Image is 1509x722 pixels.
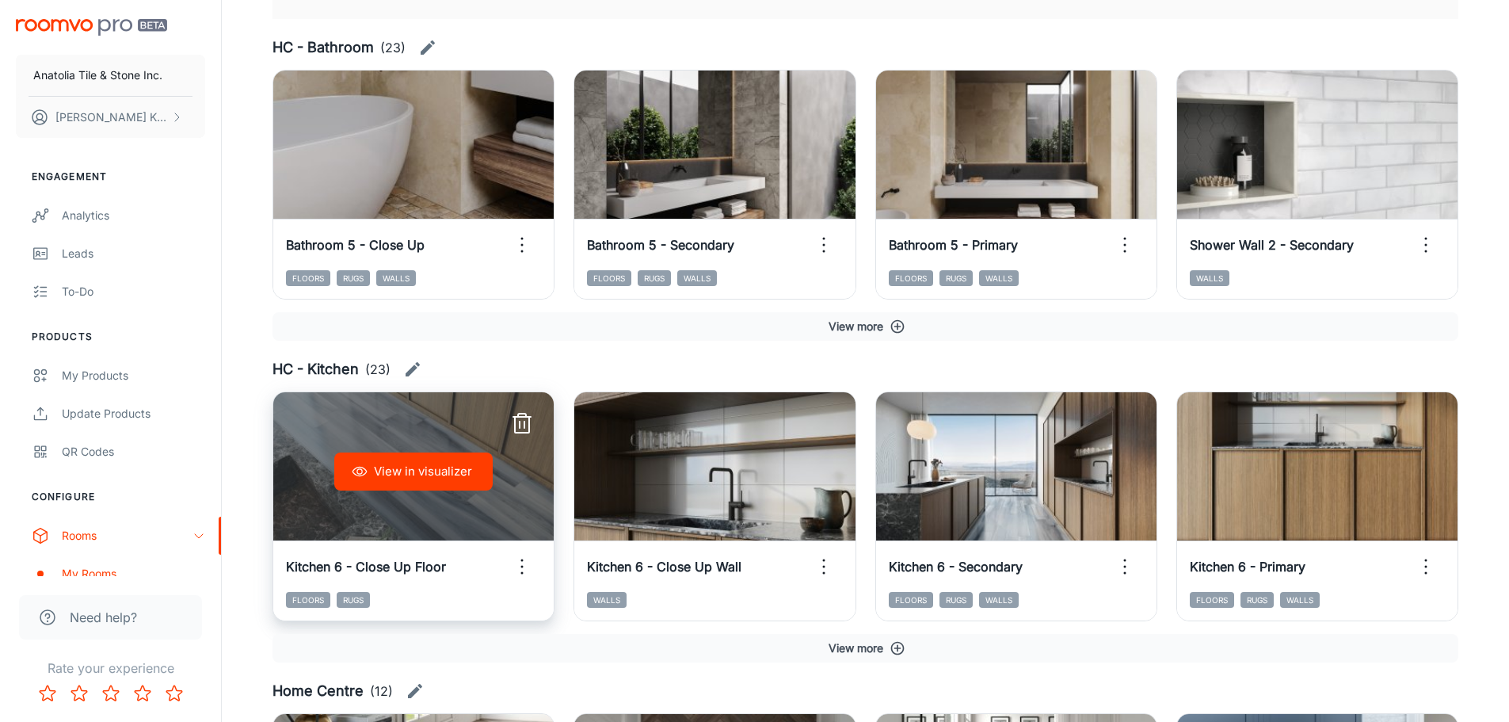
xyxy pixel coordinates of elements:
[158,678,190,709] button: Rate 5 star
[1190,235,1354,254] h6: Shower Wall 2 - Secondary
[587,592,627,608] span: Walls
[376,270,416,286] span: Walls
[16,97,205,138] button: [PERSON_NAME] Kundargi
[587,270,631,286] span: Floors
[587,557,741,576] h6: Kitchen 6 - Close Up Wall
[70,608,137,627] span: Need help?
[16,55,205,96] button: Anatolia Tile & Stone Inc.
[677,270,717,286] span: Walls
[979,592,1019,608] span: Walls
[337,592,370,608] span: Rugs
[272,358,359,380] h6: HC - Kitchen
[286,235,425,254] h6: Bathroom 5 - Close Up
[1190,270,1229,286] span: Walls
[939,270,973,286] span: Rugs
[365,360,391,379] p: (23)
[272,680,364,702] h6: Home Centre
[13,659,208,678] p: Rate your experience
[272,312,1458,341] button: View more
[587,235,734,254] h6: Bathroom 5 - Secondary
[62,283,205,300] div: To-do
[55,109,167,126] p: [PERSON_NAME] Kundargi
[272,634,1458,663] button: View more
[286,592,330,608] span: Floors
[889,270,933,286] span: Floors
[337,270,370,286] span: Rugs
[127,678,158,709] button: Rate 4 star
[16,19,167,36] img: Roomvo PRO Beta
[62,207,205,224] div: Analytics
[62,245,205,262] div: Leads
[62,405,205,422] div: Update Products
[272,36,374,59] h6: HC - Bathroom
[32,678,63,709] button: Rate 1 star
[334,453,493,491] button: View in visualizer
[95,678,127,709] button: Rate 3 star
[380,38,406,57] p: (23)
[1280,592,1320,608] span: Walls
[638,270,671,286] span: Rugs
[1240,592,1274,608] span: Rugs
[889,557,1023,576] h6: Kitchen 6 - Secondary
[62,443,205,460] div: QR Codes
[33,67,162,84] p: Anatolia Tile & Stone Inc.
[62,565,205,583] div: My Rooms
[889,592,933,608] span: Floors
[979,270,1019,286] span: Walls
[63,678,95,709] button: Rate 2 star
[1190,557,1305,576] h6: Kitchen 6 - Primary
[286,557,446,576] h6: Kitchen 6 - Close Up Floor
[286,270,330,286] span: Floors
[370,682,393,701] p: (12)
[889,235,1018,254] h6: Bathroom 5 - Primary
[939,592,973,608] span: Rugs
[62,527,192,544] div: Rooms
[62,367,205,384] div: My Products
[1190,592,1234,608] span: Floors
